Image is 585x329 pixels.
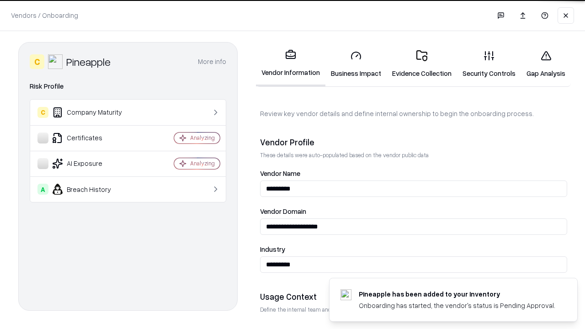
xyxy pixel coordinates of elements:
label: Vendor Domain [260,208,567,215]
a: Evidence Collection [387,43,457,85]
img: Pineapple [48,54,63,69]
div: C [30,54,44,69]
div: Risk Profile [30,81,226,92]
p: Define the internal team and reason for using this vendor. This helps assess business relevance a... [260,306,567,313]
a: Business Impact [325,43,387,85]
p: These details were auto-populated based on the vendor public data [260,151,567,159]
div: Breach History [37,184,147,195]
div: Pineapple has been added to your inventory [359,289,555,299]
a: Gap Analysis [521,43,571,85]
div: Analyzing [190,159,215,167]
div: Company Maturity [37,107,147,118]
div: Analyzing [190,134,215,142]
div: Usage Context [260,291,567,302]
div: Certificates [37,133,147,143]
p: Vendors / Onboarding [11,11,78,20]
div: A [37,184,48,195]
button: More info [198,53,226,70]
a: Vendor Information [256,42,325,86]
div: Vendor Profile [260,137,567,148]
img: pineappleenergy.com [340,289,351,300]
div: Pineapple [66,54,111,69]
div: C [37,107,48,118]
div: Onboarding has started, the vendor's status is Pending Approval. [359,301,555,310]
label: Vendor Name [260,170,567,177]
label: Industry [260,246,567,253]
a: Security Controls [457,43,521,85]
p: Review key vendor details and define internal ownership to begin the onboarding process. [260,109,567,118]
div: AI Exposure [37,158,147,169]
